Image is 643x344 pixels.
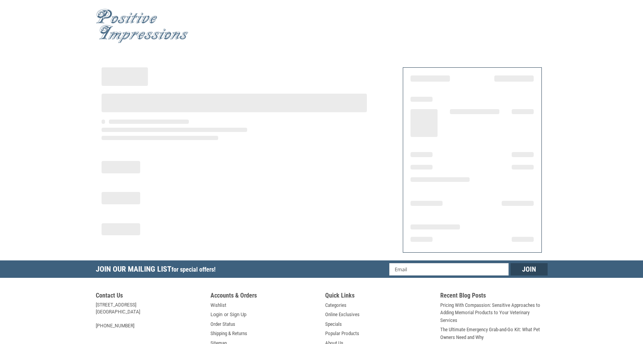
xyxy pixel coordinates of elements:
[210,292,318,301] h5: Accounts & Orders
[389,263,509,276] input: Email
[96,301,203,329] address: [STREET_ADDRESS] [GEOGRAPHIC_DATA] [PHONE_NUMBER]
[219,311,233,318] span: or
[230,311,246,318] a: Sign Up
[210,330,247,337] a: Shipping & Returns
[440,301,548,324] a: Pricing With Compassion: Sensitive Approaches to Adding Memorial Products to Your Veterinary Serv...
[325,330,359,337] a: Popular Products
[325,320,342,328] a: Specials
[325,292,433,301] h5: Quick Links
[511,263,548,276] input: Join
[210,311,222,318] a: Login
[210,301,226,309] a: Wishlist
[210,320,235,328] a: Order Status
[440,292,548,301] h5: Recent Blog Posts
[171,266,215,273] span: for special offers!
[96,260,219,280] h5: Join Our Mailing List
[96,292,203,301] h5: Contact Us
[325,311,360,318] a: Online Exclusives
[96,9,188,43] img: Positive Impressions
[325,301,346,309] a: Categories
[440,326,548,341] a: The Ultimate Emergency Grab-and-Go Kit: What Pet Owners Need and Why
